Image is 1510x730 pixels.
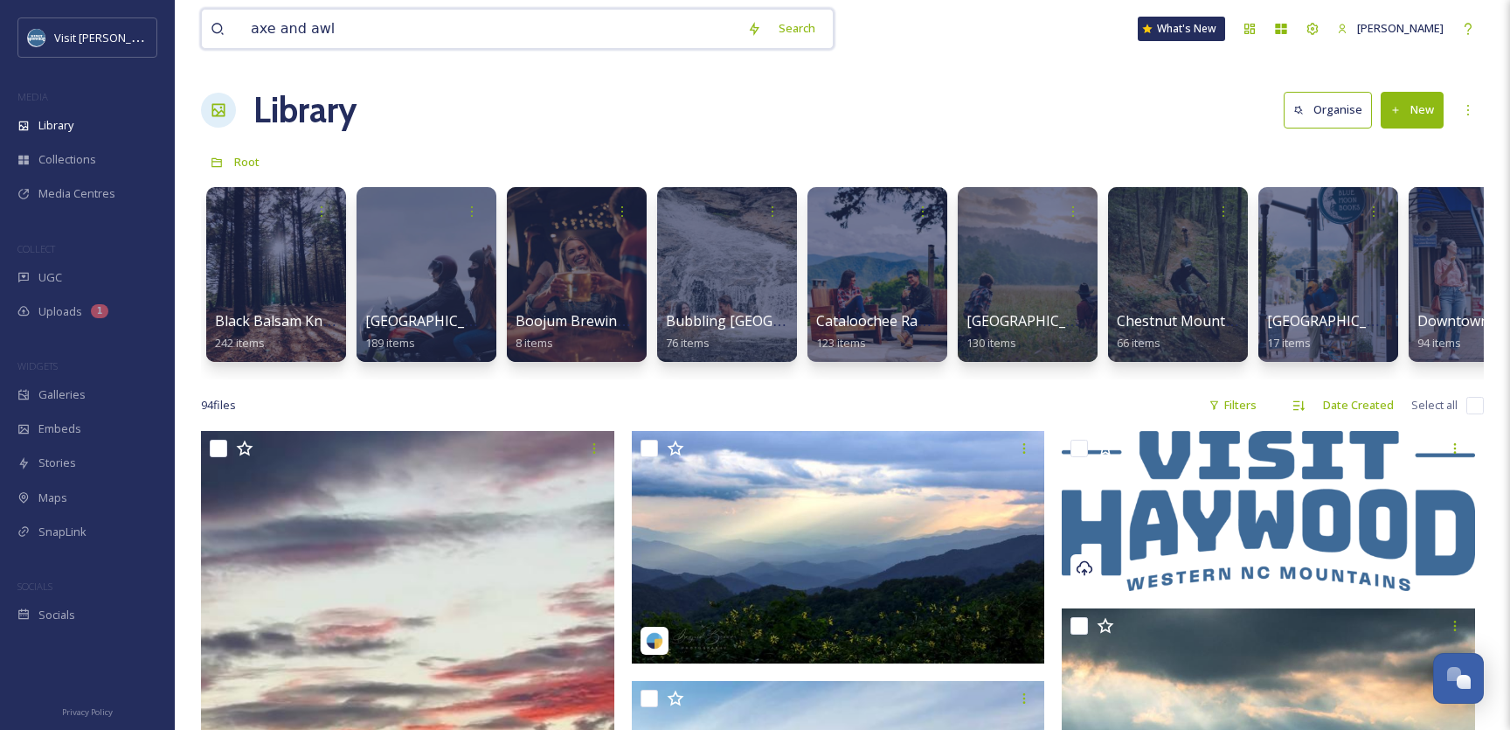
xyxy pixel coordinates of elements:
[38,185,115,202] span: Media Centres
[632,431,1045,664] img: ingridbrownphotography-18079399288909178.jpeg
[62,700,113,721] a: Privacy Policy
[38,386,86,403] span: Galleries
[816,313,941,351] a: Cataloochee Ranch123 items
[1117,313,1245,351] a: Chestnut Mountain66 items
[215,335,265,351] span: 242 items
[38,524,87,540] span: SnapLink
[234,154,260,170] span: Root
[646,632,663,650] img: snapsea-logo.png
[1433,653,1484,704] button: Open Chat
[1267,313,1408,351] a: [GEOGRAPHIC_DATA]17 items
[1357,20,1444,36] span: [PERSON_NAME]
[666,311,870,330] span: Bubbling [GEOGRAPHIC_DATA]
[1284,92,1372,128] button: Organise
[966,313,1107,351] a: [GEOGRAPHIC_DATA]130 items
[816,335,866,351] span: 123 items
[38,421,81,437] span: Embeds
[1267,311,1408,330] span: [GEOGRAPHIC_DATA]
[666,335,710,351] span: 76 items
[1062,431,1475,591] img: Visit Haywood Logo BLUE.png
[17,242,55,255] span: COLLECT
[1267,335,1311,351] span: 17 items
[234,151,260,172] a: Root
[1284,92,1381,128] a: Organise
[38,607,75,623] span: Socials
[17,90,48,103] span: MEDIA
[1411,397,1458,414] span: Select all
[17,580,52,593] span: SOCIALS
[253,84,357,136] a: Library
[1417,335,1461,351] span: 94 items
[966,311,1107,330] span: [GEOGRAPHIC_DATA]
[1200,388,1265,422] div: Filters
[666,313,870,351] a: Bubbling [GEOGRAPHIC_DATA]76 items
[54,29,165,45] span: Visit [PERSON_NAME]
[215,311,340,330] span: Black Balsam Knob
[365,313,506,351] a: [GEOGRAPHIC_DATA]189 items
[242,10,738,48] input: Search your library
[38,303,82,320] span: Uploads
[1117,311,1245,330] span: Chestnut Mountain
[38,151,96,168] span: Collections
[1138,17,1225,41] a: What's New
[365,335,415,351] span: 189 items
[1314,388,1403,422] div: Date Created
[38,269,62,286] span: UGC
[201,397,236,414] span: 94 file s
[516,311,691,330] span: Boojum Brewing Company
[17,359,58,372] span: WIDGETS
[215,313,340,351] a: Black Balsam Knob242 items
[1328,11,1452,45] a: [PERSON_NAME]
[91,304,108,318] div: 1
[1381,92,1444,128] button: New
[816,311,941,330] span: Cataloochee Ranch
[38,117,73,134] span: Library
[1117,335,1160,351] span: 66 items
[516,313,691,351] a: Boojum Brewing Company8 items
[38,490,67,506] span: Maps
[516,335,553,351] span: 8 items
[38,455,76,471] span: Stories
[966,335,1016,351] span: 130 items
[770,11,824,45] div: Search
[28,29,45,46] img: images.png
[62,706,113,718] span: Privacy Policy
[365,311,506,330] span: [GEOGRAPHIC_DATA]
